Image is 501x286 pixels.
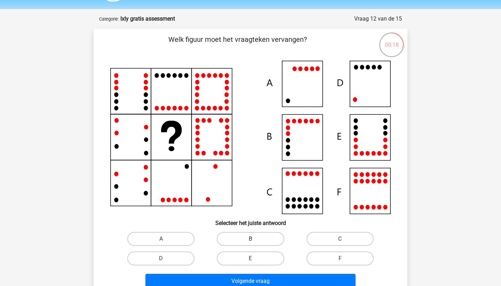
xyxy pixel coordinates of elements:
[379,32,405,49] div: 00:18
[217,232,284,246] label: B
[120,15,175,22] strong: Ixly gratis assessment
[307,232,374,246] label: C
[354,15,402,23] div: Vraag 12 van de 15
[217,251,284,265] label: E
[127,232,194,246] label: A
[127,251,194,265] label: D
[99,16,119,22] small: Categorie:
[105,34,370,55] p: Welk figuur moet het vraagteken vervangen?
[307,251,374,265] label: F
[105,214,396,226] h6: Selecteer het juiste antwoord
